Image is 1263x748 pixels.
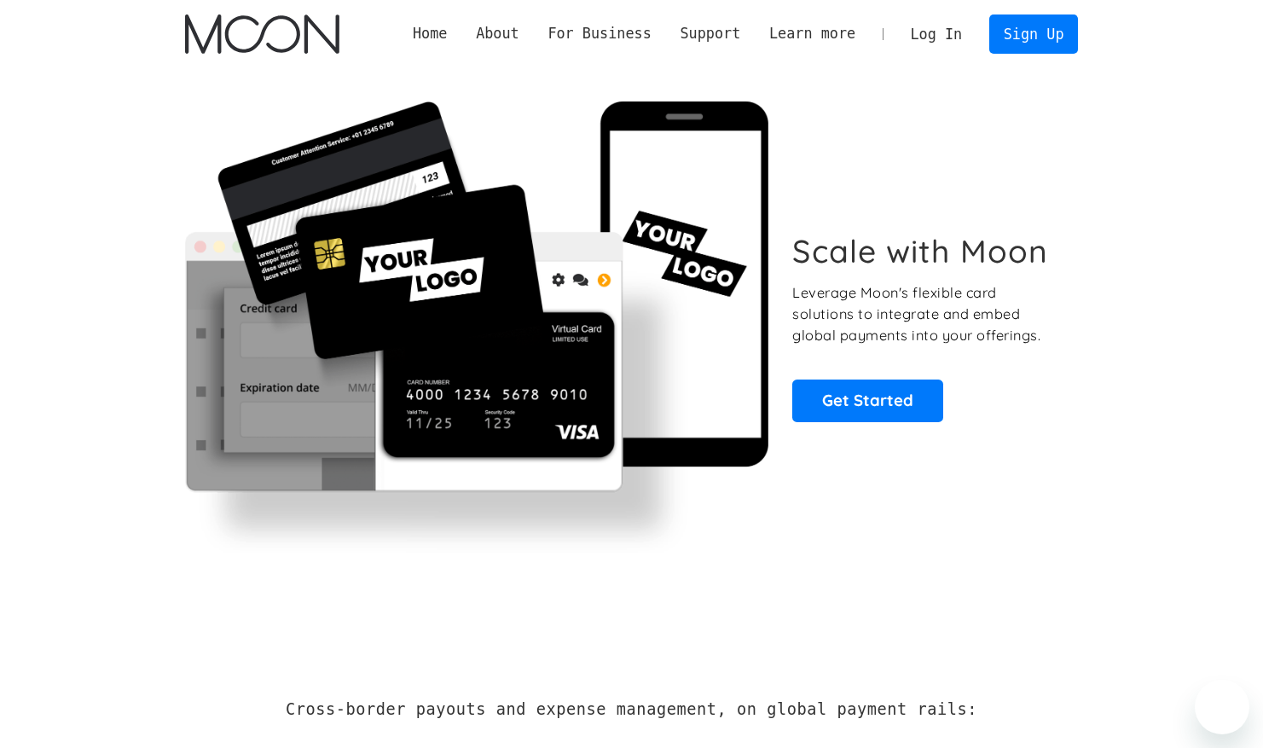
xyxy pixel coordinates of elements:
a: home [185,14,339,54]
a: Home [398,23,461,44]
h2: Cross-border payouts and expense management, on global payment rails: [286,700,977,719]
div: About [461,23,533,44]
iframe: Button to launch messaging window [1195,680,1249,734]
div: For Business [534,23,666,44]
div: Learn more [755,23,870,44]
div: Support [680,23,740,44]
div: For Business [547,23,651,44]
a: Log In [896,15,976,53]
div: About [476,23,519,44]
a: Get Started [792,380,943,422]
p: Leverage Moon's flexible card solutions to integrate and embed global payments into your offerings. [792,282,1059,345]
a: Sign Up [989,14,1078,53]
div: Learn more [769,23,855,44]
div: Support [666,23,755,44]
h1: Scale with Moon [792,232,1048,270]
img: Moon Logo [185,14,339,54]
